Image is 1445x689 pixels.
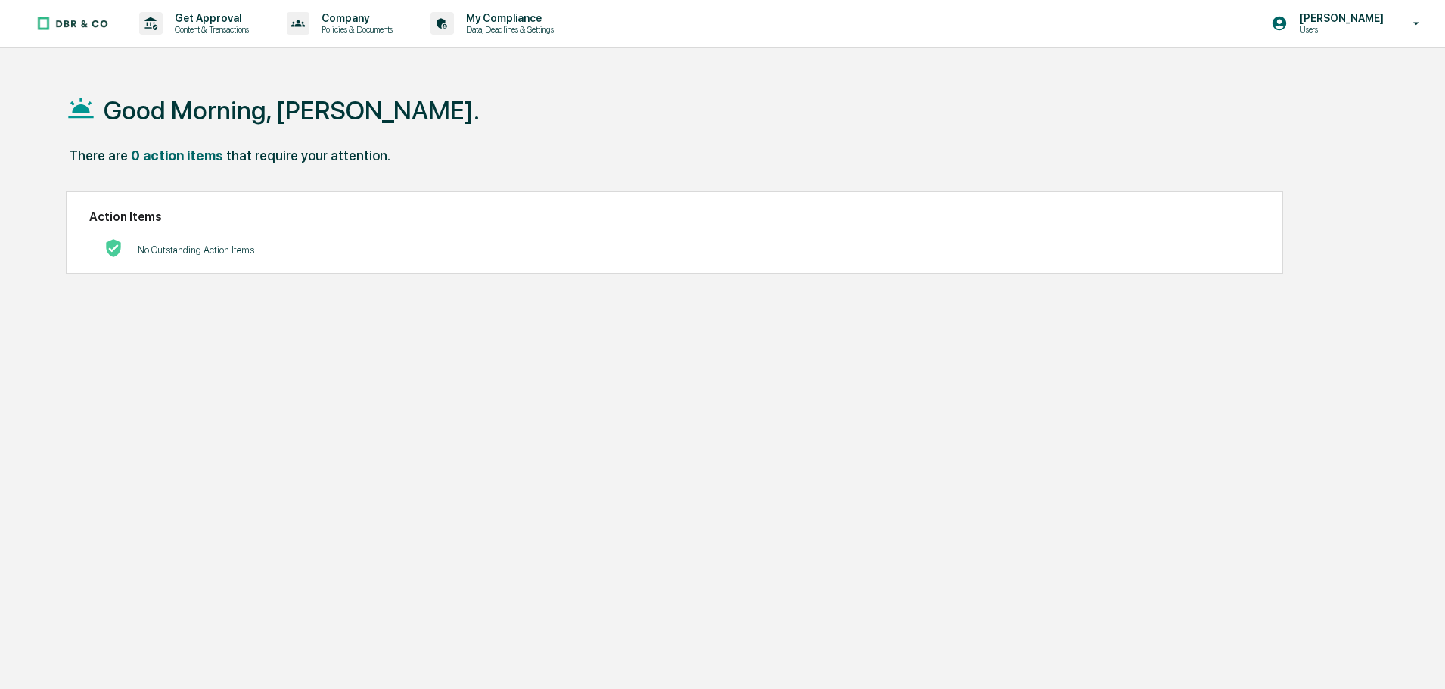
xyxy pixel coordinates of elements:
p: Content & Transactions [163,24,256,35]
p: Users [1288,24,1391,35]
p: My Compliance [454,12,561,24]
p: No Outstanding Action Items [138,244,254,256]
p: [PERSON_NAME] [1288,12,1391,24]
div: 0 action items [131,147,223,163]
h2: Action Items [89,209,1260,224]
img: No Actions logo [104,239,123,257]
p: Company [309,12,400,24]
h1: Good Morning, [PERSON_NAME]. [104,95,480,126]
p: Get Approval [163,12,256,24]
div: There are [69,147,128,163]
img: logo [36,16,109,31]
p: Data, Deadlines & Settings [454,24,561,35]
p: Policies & Documents [309,24,400,35]
div: that require your attention. [226,147,390,163]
